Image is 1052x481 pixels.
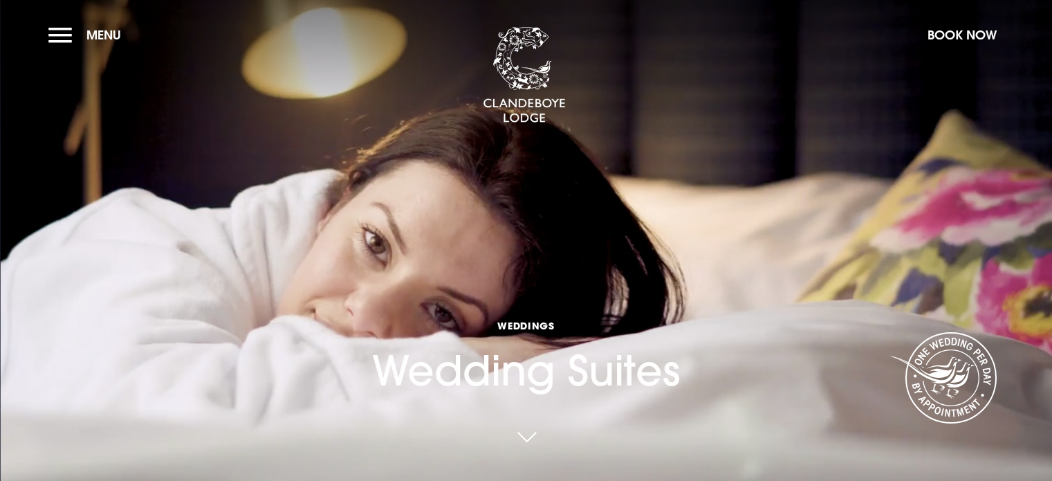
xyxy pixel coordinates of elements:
img: Clandeboye Lodge [483,27,566,124]
span: Weddings [372,319,680,332]
h1: Wedding Suites [372,319,680,395]
button: Book Now [921,20,1004,50]
span: Menu [86,27,121,43]
button: Menu [48,20,128,50]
